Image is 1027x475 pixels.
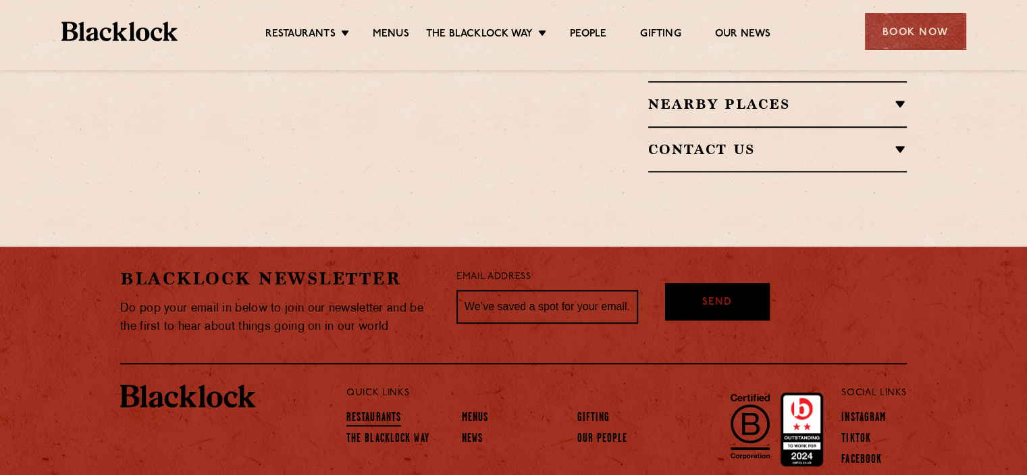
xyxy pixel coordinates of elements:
[702,295,732,311] span: Send
[346,384,797,402] p: Quick Links
[61,22,178,41] img: BL_Textured_Logo-footer-cropped.svg
[120,384,255,407] img: BL_Textured_Logo-footer-cropped.svg
[120,299,436,336] p: Do pop your email in below to join our newsletter and be the first to hear about things going on ...
[841,432,871,447] a: TikTok
[841,411,886,426] a: Instagram
[841,384,907,402] p: Social Links
[462,432,483,447] a: News
[781,393,823,467] img: Accred_2023_2star.png
[640,28,681,43] a: Gifting
[570,28,606,43] a: People
[120,267,436,291] h2: Blacklock Newsletter
[648,141,907,157] h2: Contact Us
[425,46,614,172] img: svg%3E
[722,386,778,467] img: B-Corp-Logo-Black-RGB.svg
[346,411,401,426] a: Restaurants
[346,432,429,447] a: The Blacklock Way
[462,411,489,426] a: Menus
[265,28,336,43] a: Restaurants
[648,96,907,112] h2: Nearby Places
[577,411,610,426] a: Gifting
[841,453,882,468] a: Facebook
[715,28,771,43] a: Our News
[456,270,531,285] label: Email Address
[456,290,638,324] input: We’ve saved a spot for your email...
[373,28,409,43] a: Menus
[577,432,627,447] a: Our People
[865,13,966,50] div: Book Now
[426,28,533,43] a: The Blacklock Way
